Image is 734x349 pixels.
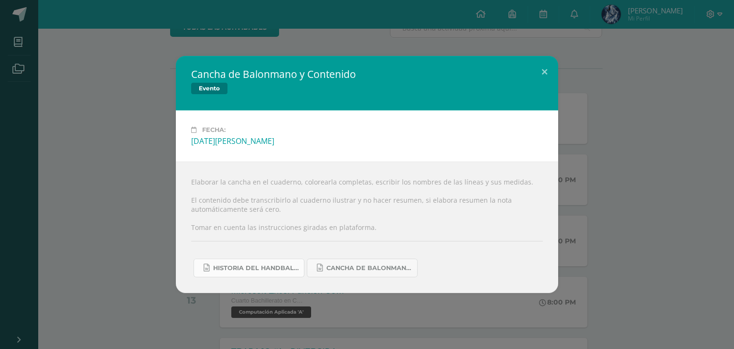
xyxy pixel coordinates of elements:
[191,136,543,146] div: [DATE][PERSON_NAME]
[202,126,226,133] span: Fecha:
[326,264,412,272] span: Cancha de Balonmano.docx
[194,259,304,277] a: Historia del handball.docx
[531,56,558,88] button: Close (Esc)
[191,83,227,94] span: Evento
[307,259,418,277] a: Cancha de Balonmano.docx
[176,162,558,293] div: Elaborar la cancha en el cuaderno, colorearla completas, escribir los nombres de las líneas y sus...
[213,264,299,272] span: Historia del handball.docx
[191,67,356,81] h2: Cancha de Balonmano y Contenido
